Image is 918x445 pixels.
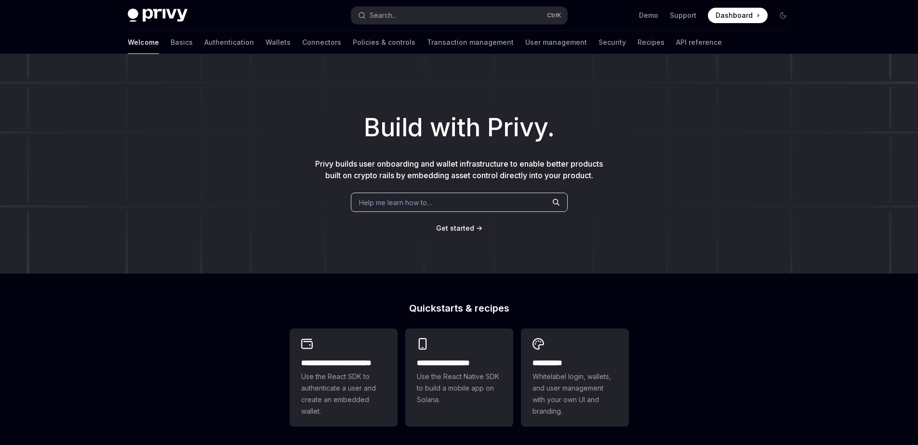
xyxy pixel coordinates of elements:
a: Security [599,31,626,54]
button: Toggle dark mode [775,8,791,23]
div: Search... [370,10,397,21]
h1: Build with Privy. [15,109,903,146]
a: Transaction management [427,31,514,54]
span: Use the React Native SDK to build a mobile app on Solana. [417,371,502,406]
a: Welcome [128,31,159,54]
a: Recipes [638,31,665,54]
a: Connectors [302,31,341,54]
h2: Quickstarts & recipes [290,303,629,313]
a: **** **** **** ***Use the React Native SDK to build a mobile app on Solana. [405,328,513,427]
a: API reference [676,31,722,54]
a: Support [670,11,696,20]
button: Search...CtrlK [351,7,567,24]
span: Privy builds user onboarding and wallet infrastructure to enable better products built on crypto ... [315,159,603,180]
a: User management [525,31,587,54]
a: Demo [639,11,658,20]
span: Get started [436,224,474,232]
a: **** *****Whitelabel login, wallets, and user management with your own UI and branding. [521,328,629,427]
a: Get started [436,223,474,233]
span: Dashboard [716,11,753,20]
span: Use the React SDK to authenticate a user and create an embedded wallet. [301,371,386,417]
span: Ctrl K [547,12,561,19]
a: Policies & controls [353,31,415,54]
span: Whitelabel login, wallets, and user management with your own UI and branding. [532,371,617,417]
a: Basics [171,31,193,54]
a: Dashboard [708,8,768,23]
span: Help me learn how to… [359,197,432,208]
a: Authentication [204,31,254,54]
img: dark logo [128,9,187,22]
a: Wallets [266,31,291,54]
